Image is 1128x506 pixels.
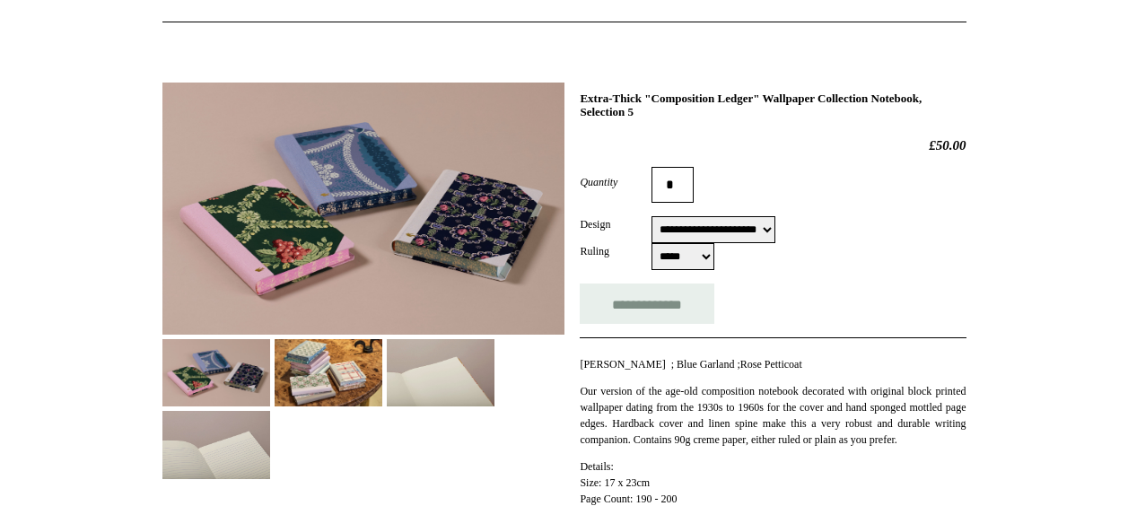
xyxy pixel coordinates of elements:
[580,137,966,153] h2: £50.00
[580,493,677,505] span: Page Count: 190 - 200
[580,174,651,190] label: Quantity
[162,339,270,406] img: Extra-Thick "Composition Ledger" Wallpaper Collection Notebook, Selection 5
[580,356,966,372] p: [PERSON_NAME] ; Blue Garland ;
[580,216,651,232] label: Design
[580,243,651,259] label: Ruling
[580,383,966,448] p: Our version of the age-old composition notebook decorated with original block printed wallpaper d...
[580,92,966,119] h1: Extra-Thick "Composition Ledger" Wallpaper Collection Notebook, Selection 5
[275,339,382,406] img: Extra-Thick "Composition Ledger" Wallpaper Collection Notebook, Selection 5
[387,339,494,406] img: Extra-Thick "Composition Ledger" Wallpaper Collection Notebook, Selection 5
[580,460,613,473] span: Details:
[580,476,650,489] span: Size: 17 x 23cm
[162,411,270,478] img: Extra-Thick "Composition Ledger" Wallpaper Collection Notebook, Selection 5
[162,83,564,335] img: Extra-Thick "Composition Ledger" Wallpaper Collection Notebook, Selection 5
[740,358,802,371] span: Rose Petticoat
